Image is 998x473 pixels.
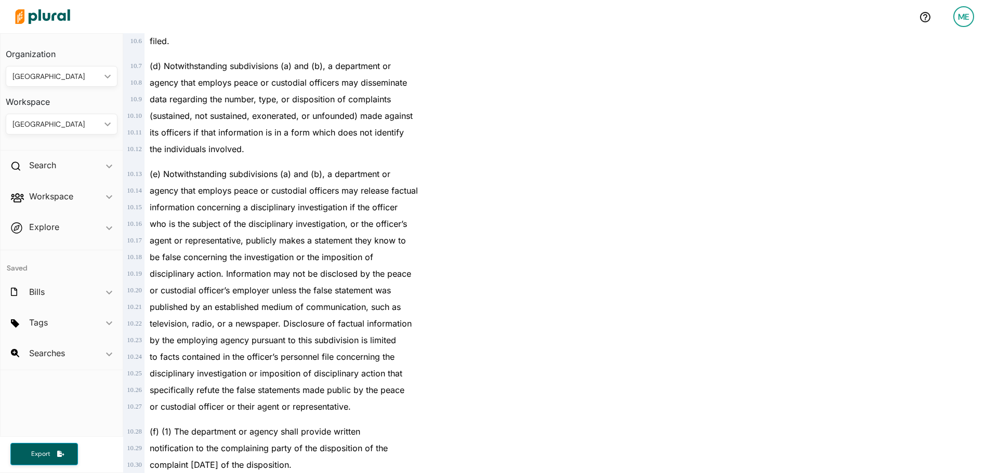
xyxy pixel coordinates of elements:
h2: Search [29,159,56,171]
span: Export [24,450,57,458]
span: 10 . 8 [130,79,142,86]
span: 10 . 9 [130,96,142,103]
div: ME [953,6,974,27]
span: 10 . 21 [127,303,142,310]
span: 10 . 30 [127,461,142,468]
button: Export [10,443,78,465]
span: filed. [150,36,169,46]
span: 10 . 20 [127,287,142,294]
span: 10 . 28 [127,428,142,435]
span: television, radio, or a newspaper. Disclosure of factual information [150,318,412,329]
span: information concerning a disciplinary investigation if the officer [150,202,398,212]
h3: Organization [6,39,117,62]
h2: Workspace [29,191,73,202]
span: 10 . 26 [127,386,142,394]
span: data regarding the number, type, or disposition of complaints [150,94,391,104]
h3: Workspace [6,87,117,110]
h4: Saved [1,250,123,276]
span: (sustained, not sustained, exonerated, or unfounded) made against [150,111,413,121]
span: 10 . 11 [127,129,142,136]
span: disciplinary investigation or imposition of disciplinary action that [150,368,402,379]
span: notification to the complaining party of the disposition of the [150,443,388,453]
span: 10 . 22 [127,320,142,327]
span: agency that employs peace or custodial officers may release factual [150,185,418,196]
span: 10 . 13 [127,170,142,178]
span: its officers if that information is in a form which does not identify [150,127,404,138]
span: disciplinary action. Information may not be disclosed by the peace [150,268,411,279]
span: to facts contained in the officer’s personnel file concerning the [150,352,395,362]
span: 10 . 10 [127,112,142,119]
span: 10 . 7 [130,62,142,70]
h2: Searches [29,347,65,359]
span: 10 . 18 [127,253,142,261]
span: specifically refute the false statements made public by the peace [150,385,404,395]
span: 10 . 16 [127,220,142,227]
span: 10 . 27 [127,403,142,410]
span: by the employing agency pursuant to this subdivision is limited [150,335,396,345]
div: [GEOGRAPHIC_DATA] [12,71,100,82]
h2: Tags [29,317,48,328]
span: (d) Notwithstanding subdivisions (a) and (b), a department or [150,61,391,71]
h2: Explore [29,221,59,233]
span: or custodial officer’s employer unless the false statement was [150,285,391,295]
div: [GEOGRAPHIC_DATA] [12,119,100,130]
h2: Bills [29,286,45,298]
span: (e) Notwithstanding subdivisions (a) and (b), a department or [150,169,390,179]
span: 10 . 12 [127,145,142,153]
span: be false concerning the investigation or the imposition of [150,252,373,262]
span: 10 . 14 [127,187,142,194]
span: 10 . 17 [127,237,142,244]
span: 10 . 24 [127,353,142,360]
span: 10 . 23 [127,336,142,344]
span: published by an established medium of communication, such as [150,302,401,312]
span: who is the subject of the disciplinary investigation, or the officer’s [150,219,407,229]
span: 10 . 6 [130,37,142,45]
span: (f) (1) The department or agency shall provide written [150,426,360,437]
span: agency that employs peace or custodial officers may disseminate [150,77,407,88]
span: complaint [DATE] of the disposition. [150,460,292,470]
span: agent or representative, publicly makes a statement they know to [150,235,406,246]
span: the individuals involved. [150,144,244,154]
span: 10 . 15 [127,204,142,211]
iframe: Intercom live chat [963,438,988,463]
a: ME [945,2,982,31]
span: or custodial officer or their agent or representative. [150,401,351,412]
span: 10 . 29 [127,444,142,452]
span: 10 . 19 [127,270,142,277]
span: 10 . 25 [127,370,142,377]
